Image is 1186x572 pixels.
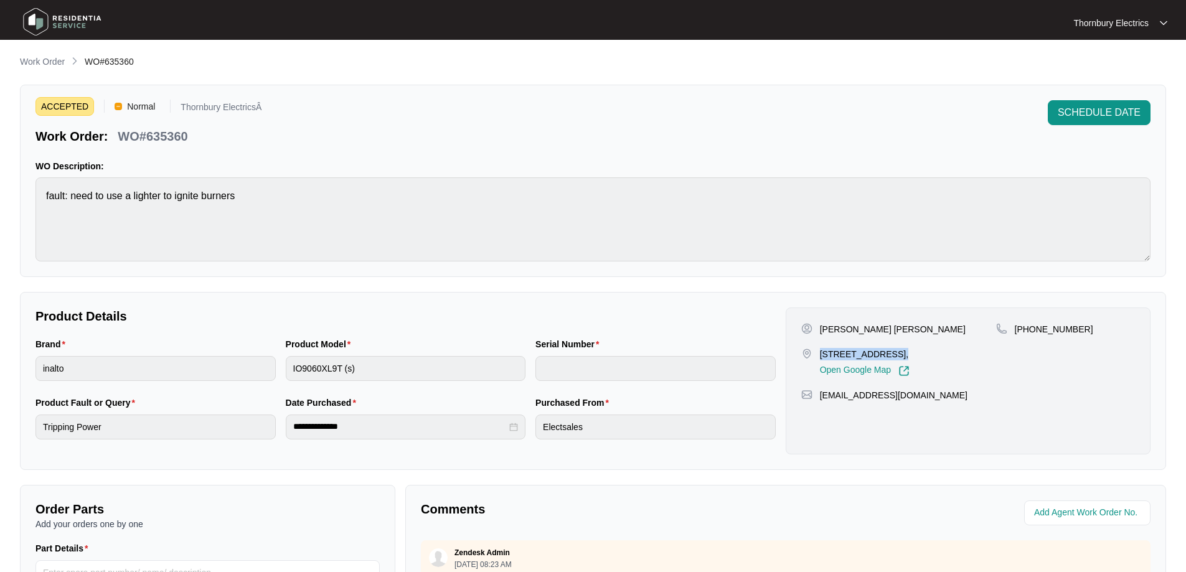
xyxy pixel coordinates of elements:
p: Thornbury ElectricsÂ [181,103,261,116]
p: Work Order: [35,128,108,145]
img: chevron-right [70,56,80,66]
input: Serial Number [535,356,776,381]
label: Part Details [35,542,93,555]
input: Date Purchased [293,420,507,433]
input: Add Agent Work Order No. [1034,505,1143,520]
p: [PHONE_NUMBER] [1015,323,1093,335]
img: map-pin [996,323,1007,334]
p: [STREET_ADDRESS], [820,348,910,360]
input: Product Model [286,356,526,381]
label: Product Model [286,338,356,350]
span: WO#635360 [85,57,134,67]
p: Thornbury Electrics [1073,17,1149,29]
p: [DATE] 08:23 AM [454,561,512,568]
a: Work Order [17,55,67,69]
span: ACCEPTED [35,97,94,116]
input: Brand [35,356,276,381]
img: map-pin [801,348,812,359]
span: Normal [122,97,160,116]
img: Vercel Logo [115,103,122,110]
p: Zendesk Admin [454,548,510,558]
p: Order Parts [35,500,380,518]
img: user.svg [429,548,448,567]
textarea: fault: need to use a lighter to ignite burners [35,177,1151,261]
p: Work Order [20,55,65,68]
label: Date Purchased [286,396,361,409]
label: Product Fault or Query [35,396,140,409]
label: Serial Number [535,338,604,350]
p: [PERSON_NAME] [PERSON_NAME] [820,323,966,335]
p: Comments [421,500,777,518]
label: Brand [35,338,70,350]
p: Product Details [35,307,776,325]
input: Purchased From [535,415,776,439]
img: Link-External [898,365,910,377]
label: Purchased From [535,396,614,409]
input: Product Fault or Query [35,415,276,439]
span: SCHEDULE DATE [1058,105,1141,120]
p: Add your orders one by one [35,518,380,530]
p: [EMAIL_ADDRESS][DOMAIN_NAME] [820,389,967,401]
p: WO#635360 [118,128,187,145]
img: dropdown arrow [1160,20,1167,26]
button: SCHEDULE DATE [1048,100,1151,125]
p: WO Description: [35,160,1151,172]
img: residentia service logo [19,3,106,40]
img: user-pin [801,323,812,334]
a: Open Google Map [820,365,910,377]
img: map-pin [801,389,812,400]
